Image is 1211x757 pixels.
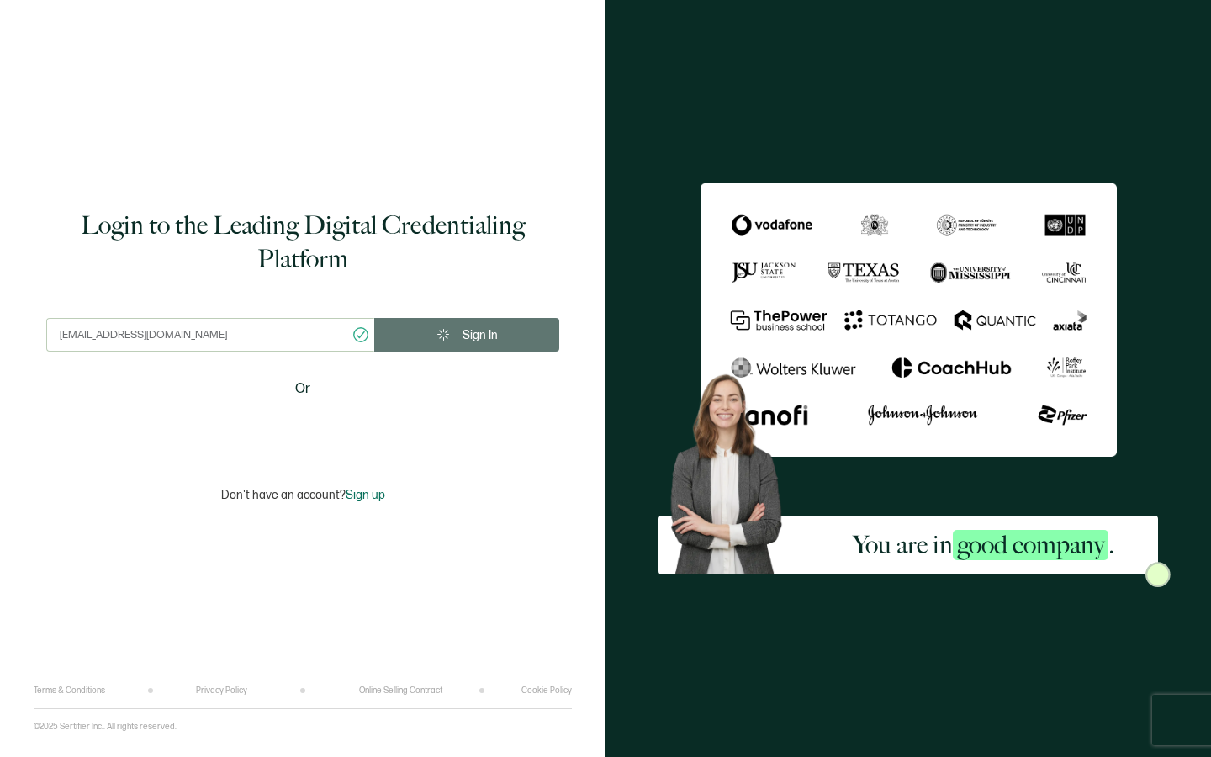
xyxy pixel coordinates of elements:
span: Or [295,378,310,400]
a: Privacy Policy [196,686,247,696]
img: Sertifier Login - You are in <span class="strong-h">good company</span>. [701,183,1117,457]
h1: Login to the Leading Digital Credentialing Platform [46,209,559,276]
a: Online Selling Contract [359,686,442,696]
p: Don't have an account? [221,488,385,502]
p: ©2025 Sertifier Inc.. All rights reserved. [34,722,177,732]
img: Sertifier Login [1145,562,1171,587]
h2: You are in . [853,528,1114,562]
ion-icon: checkmark circle outline [352,326,370,344]
span: good company [953,530,1108,560]
a: Terms & Conditions [34,686,105,696]
span: Sign up [346,488,385,502]
iframe: Sign in with Google Button [198,410,408,447]
a: Cookie Policy [521,686,572,696]
input: Enter your work email address [46,318,374,352]
img: Sertifier Login - You are in <span class="strong-h">good company</span>. Hero [658,364,808,574]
